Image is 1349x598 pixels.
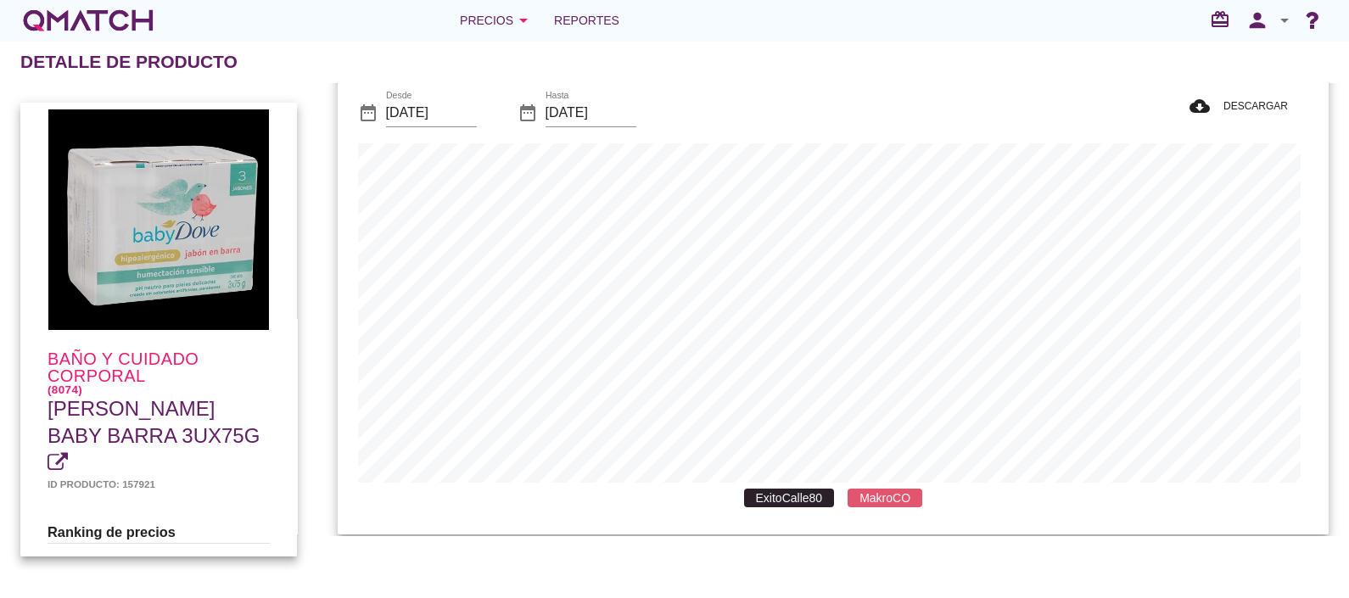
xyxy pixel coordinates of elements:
h2: Detalle de producto [20,48,238,75]
i: date_range [358,103,378,123]
span: ExitoCalle80 [744,489,835,507]
button: Precios [446,3,547,37]
i: person [1240,8,1274,32]
button: DESCARGAR [1176,91,1301,121]
span: [PERSON_NAME] BABY BARRA 3UX75G [48,397,260,447]
h6: (8074) [48,384,270,395]
i: arrow_drop_down [1274,10,1295,31]
i: redeem [1210,9,1237,30]
input: Desde [386,99,477,126]
h3: Ranking de precios [48,522,270,543]
a: white-qmatch-logo [20,3,156,37]
span: Reportes [554,10,619,31]
h5: Id producto: 157921 [48,477,270,491]
span: MakroCO [848,489,922,507]
span: DESCARGAR [1217,98,1288,114]
i: arrow_drop_down [513,10,534,31]
h4: Baño y cuidado corporal [48,350,270,395]
div: Precios [460,10,534,31]
a: Reportes [547,3,626,37]
i: date_range [518,103,538,123]
i: cloud_download [1189,96,1217,116]
input: Hasta [546,99,636,126]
